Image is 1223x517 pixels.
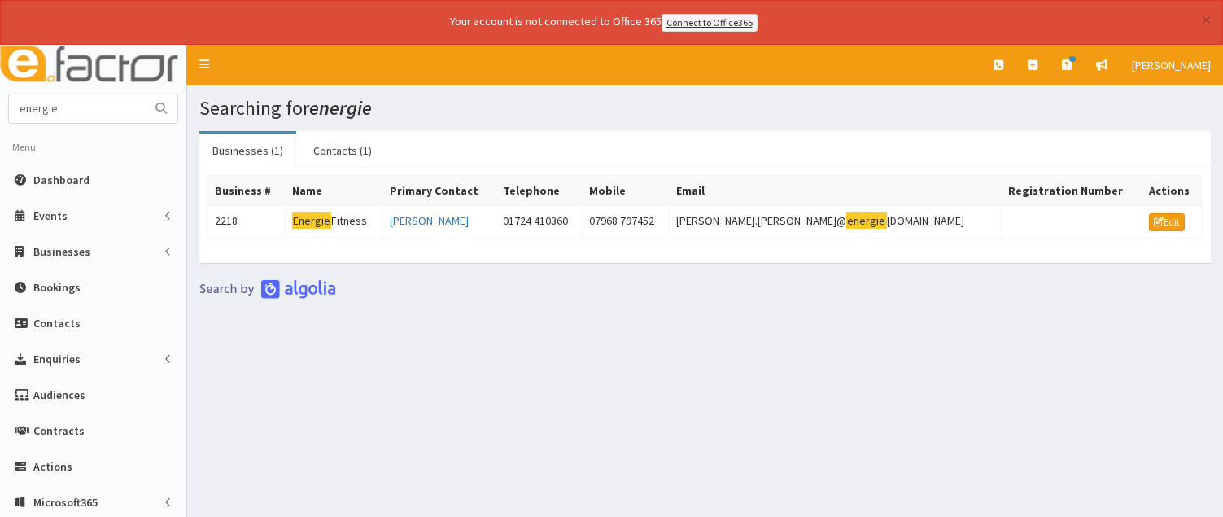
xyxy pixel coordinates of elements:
[383,175,496,205] th: Primary Contact
[496,175,583,205] th: Telephone
[33,352,81,366] span: Enquiries
[285,205,383,238] td: Fitness
[33,423,85,438] span: Contracts
[662,14,758,32] a: Connect to Office365
[33,173,90,187] span: Dashboard
[199,279,336,299] img: search-by-algolia-light-background.png
[33,316,81,331] span: Contacts
[309,95,372,120] i: energie
[300,134,385,168] a: Contacts (1)
[33,388,85,402] span: Audiences
[33,208,68,223] span: Events
[128,13,1080,32] div: Your account is not connected to Office 365
[496,205,583,238] td: 01724 410360
[285,175,383,205] th: Name
[1001,175,1142,205] th: Registration Number
[208,175,286,205] th: Business #
[846,212,887,230] mark: energie
[33,244,90,259] span: Businesses
[1149,213,1185,231] a: Edit
[199,98,1211,119] h1: Searching for
[583,175,670,205] th: Mobile
[208,205,286,238] td: 2218
[1142,175,1203,205] th: Actions
[199,134,296,168] a: Businesses (1)
[1132,58,1211,72] span: [PERSON_NAME]
[390,213,469,228] a: [PERSON_NAME]
[33,495,98,510] span: Microsoft365
[1202,11,1211,28] button: ×
[669,175,1001,205] th: Email
[33,280,81,295] span: Bookings
[33,459,72,474] span: Actions
[669,205,1001,238] td: [PERSON_NAME].[PERSON_NAME]@ [DOMAIN_NAME]
[292,212,332,230] mark: Energie
[583,205,670,238] td: 07968 797452
[9,94,146,123] input: Search...
[1120,45,1223,85] a: [PERSON_NAME]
